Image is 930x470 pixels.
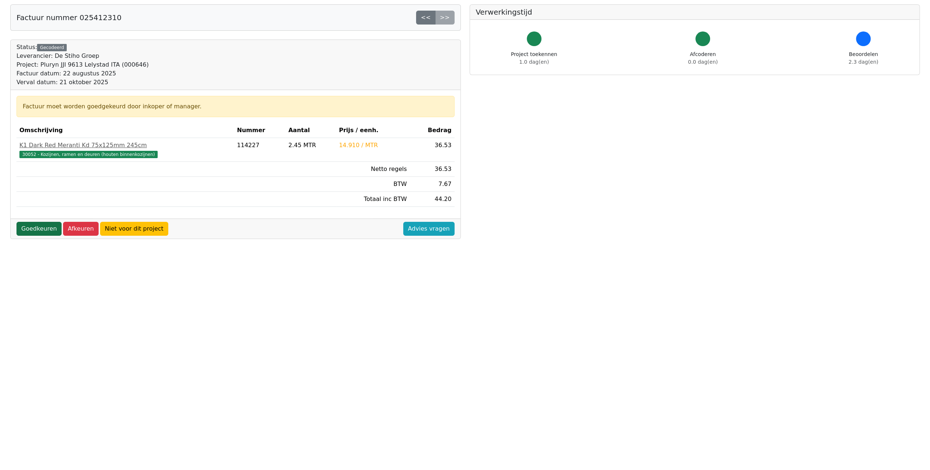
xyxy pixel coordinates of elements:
[410,192,455,207] td: 44.20
[16,78,149,87] div: Verval datum: 21 oktober 2025
[16,52,149,60] div: Leverancier: De Stiho Groep
[234,138,285,162] td: 114227
[19,141,231,158] a: K1 Dark Red Meranti Kd 75x125mm 245cm30052 - Kozijnen, ramen en deuren (houten binnenkozijnen)
[288,141,333,150] div: 2.45 MTR
[336,123,410,138] th: Prijs / eenh.
[511,51,557,66] div: Project toekennen
[410,138,455,162] td: 36.53
[336,192,410,207] td: Totaal inc BTW
[849,51,878,66] div: Beoordelen
[519,59,549,65] span: 1.0 dag(en)
[16,69,149,78] div: Factuur datum: 22 augustus 2025
[234,123,285,138] th: Nummer
[688,59,718,65] span: 0.0 dag(en)
[19,141,231,150] div: K1 Dark Red Meranti Kd 75x125mm 245cm
[16,123,234,138] th: Omschrijving
[100,222,168,236] a: Niet voor dit project
[410,177,455,192] td: 7.67
[403,222,455,236] a: Advies vragen
[339,141,407,150] div: 14.910 / MTR
[286,123,336,138] th: Aantal
[16,13,121,22] h5: Factuur nummer 025412310
[19,151,158,158] span: 30052 - Kozijnen, ramen en deuren (houten binnenkozijnen)
[37,44,67,51] div: Gecodeerd
[416,11,435,25] a: <<
[16,43,149,87] div: Status:
[23,102,448,111] div: Factuur moet worden goedgekeurd door inkoper of manager.
[849,59,878,65] span: 2.3 dag(en)
[688,51,718,66] div: Afcoderen
[410,162,455,177] td: 36.53
[410,123,455,138] th: Bedrag
[336,177,410,192] td: BTW
[16,60,149,69] div: Project: Pluryn JJI 9613 Lelystad ITA (000646)
[63,222,99,236] a: Afkeuren
[16,222,62,236] a: Goedkeuren
[336,162,410,177] td: Netto regels
[476,8,914,16] h5: Verwerkingstijd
